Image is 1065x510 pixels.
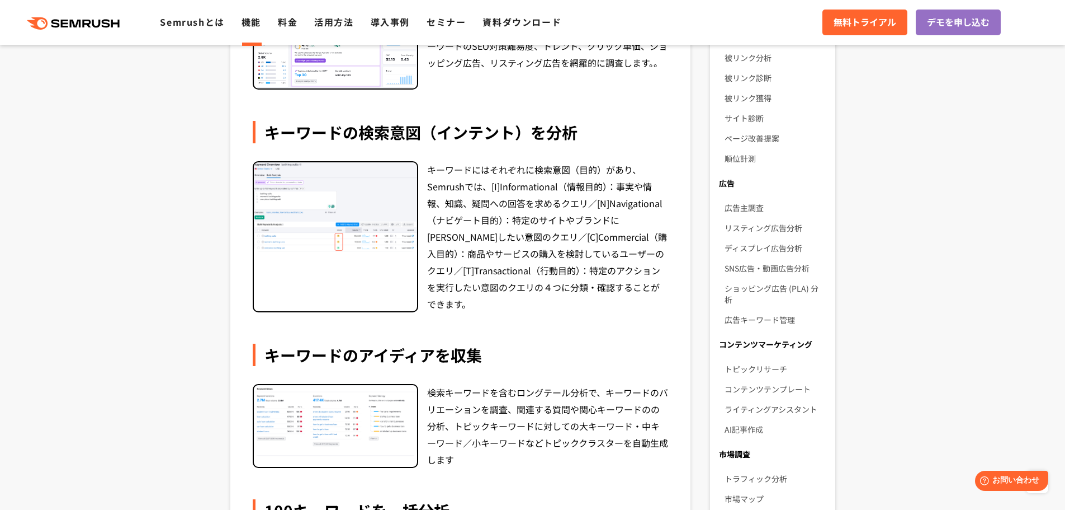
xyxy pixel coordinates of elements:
[427,384,669,468] div: 検索キーワードを含むロングテール分析で、キーワードのバリエーションを調査、関連する質問や関心キーワードのの分析、トピックキーワードに対しての大キーワード・中キーワード／小キーワードなどトピックク...
[254,162,417,252] img: キーワードの検索意図（インテント）を分析
[314,15,353,29] a: 活用方法
[371,15,410,29] a: 導入事例
[725,68,826,88] a: 被リンク診断
[725,469,826,489] a: トラフィック分析
[725,108,826,128] a: サイト診断
[725,379,826,399] a: コンテンツテンプレート
[725,419,826,439] a: AI記事作成
[725,489,826,509] a: 市場マップ
[254,5,417,88] img: キーワードの価値を分析する
[725,148,826,169] a: 順位計測
[725,88,826,108] a: 被リンク獲得
[427,161,669,312] div: キーワードにはそれぞれに検索意図（目的）があり、Semrushでは、[I]Informational（情報目的）：事実や情報、知識、疑問への回答を求めるクエリ／[N]Navigational（ナ...
[725,399,826,419] a: ライティングアシスタント
[965,466,1053,498] iframe: Help widget launcher
[725,359,826,379] a: トピックリサーチ
[834,15,896,30] span: 無料トライアル
[725,48,826,68] a: 被リンク分析
[725,198,826,218] a: 広告主調査
[710,444,835,464] div: 市場調査
[916,10,1001,35] a: デモを申し込む
[254,385,417,456] img: キーワードのアイディアを収集
[242,15,261,29] a: 機能
[725,218,826,238] a: リスティング広告分析
[822,10,907,35] a: 無料トライアル
[253,344,669,366] div: キーワードのアイディアを収集
[710,173,835,193] div: 広告
[253,121,669,143] div: キーワードの検索意図（インテント）を分析
[725,258,826,278] a: SNS広告・動画広告分析
[710,334,835,354] div: コンテンツマーケティング
[927,15,990,30] span: デモを申し込む
[278,15,297,29] a: 料金
[725,310,826,330] a: 広告キーワード管理
[427,15,466,29] a: セミナー
[725,128,826,148] a: ページ改善提案
[160,15,224,29] a: Semrushとは
[725,238,826,258] a: ディスプレイ広告分析
[725,278,826,310] a: ショッピング広告 (PLA) 分析
[482,15,561,29] a: 資料ダウンロード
